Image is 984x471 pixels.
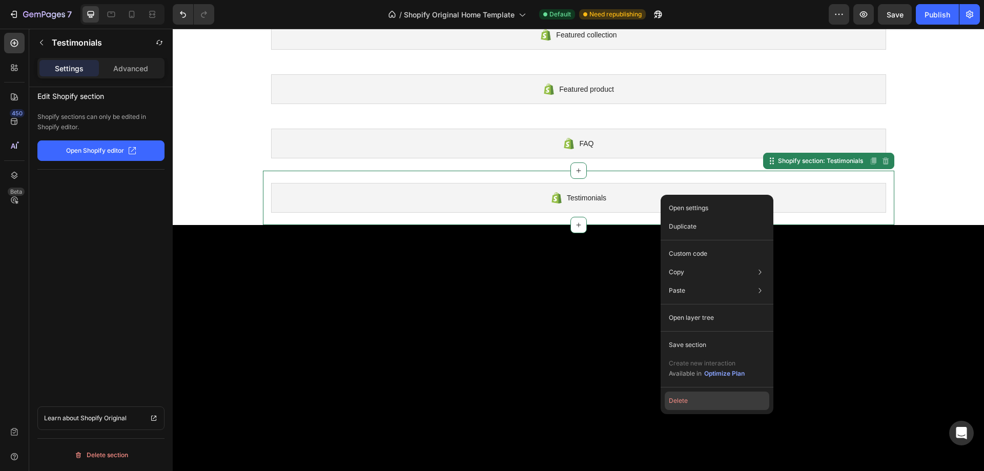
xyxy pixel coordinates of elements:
div: 450 [10,109,25,117]
button: Open Shopify editor [37,140,165,161]
span: FAQ [406,109,421,121]
span: Default [549,10,571,19]
p: Open settings [669,203,708,213]
span: Featured product [386,54,441,67]
span: Available in [669,370,702,377]
button: Delete section [37,447,165,463]
p: Learn about [44,413,79,423]
button: Publish [916,4,959,25]
p: Duplicate [669,222,696,231]
p: Shopify sections can only be edited in Shopify editor. [37,112,165,132]
span: Testimonials [394,163,434,175]
p: Advanced [113,63,148,74]
span: Shopify Original Home Template [404,9,515,20]
button: 7 [4,4,76,25]
div: Optimize Plan [704,369,745,378]
p: Paste [669,286,685,295]
p: Open layer tree [669,313,714,322]
button: Save [878,4,912,25]
p: Shopify Original [80,413,127,423]
p: Settings [55,63,84,74]
p: 7 [67,8,72,21]
div: Delete section [74,449,128,461]
button: Optimize Plan [704,368,745,379]
div: Beta [8,188,25,196]
div: Open Intercom Messenger [949,421,974,445]
iframe: To enrich screen reader interactions, please activate Accessibility in Grammarly extension settings [173,29,984,471]
span: Need republishing [589,10,642,19]
p: Edit Shopify section [37,87,165,103]
p: Create new interaction [669,358,745,368]
p: Open Shopify editor [66,146,124,155]
p: Save section [669,340,706,350]
p: Custom code [669,249,707,258]
div: Undo/Redo [173,4,214,25]
p: Testimonials [52,36,102,49]
a: Learn about Shopify Original [37,406,165,430]
span: Save [887,10,904,19]
button: Delete [665,392,769,410]
div: Shopify section: Testimonials [603,128,692,137]
p: Copy [669,268,684,277]
span: / [399,9,402,20]
div: Publish [925,9,950,20]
